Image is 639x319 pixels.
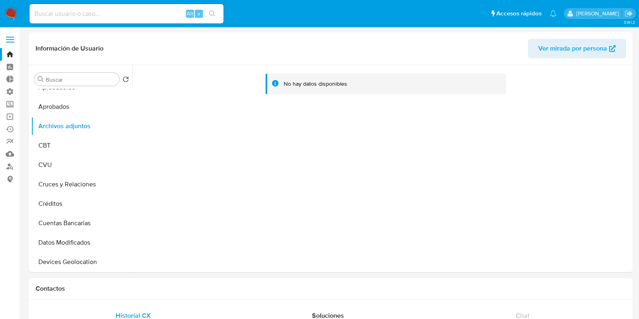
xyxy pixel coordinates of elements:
[31,155,132,175] button: CVU
[30,8,224,19] input: Buscar usuario o caso...
[36,285,626,293] h1: Contactos
[496,9,542,18] span: Accesos rápidos
[31,136,132,155] button: CBT
[528,39,626,58] button: Ver mirada por persona
[31,175,132,194] button: Cruces y Relaciones
[198,10,200,17] span: s
[31,252,132,272] button: Devices Geolocation
[204,8,220,19] button: search-icon
[576,10,622,17] p: julian.lasala@mercadolibre.com
[31,116,132,136] button: Archivos adjuntos
[187,10,193,17] span: Alt
[38,76,44,82] button: Buscar
[624,9,633,18] a: Salir
[538,39,607,58] span: Ver mirada por persona
[31,97,132,116] button: Aprobados
[284,80,347,88] div: No hay datos disponibles
[31,233,132,252] button: Datos Modificados
[122,76,129,85] button: Volver al orden por defecto
[550,10,557,17] a: Notificaciones
[46,76,116,83] input: Buscar
[31,194,132,213] button: Créditos
[36,44,103,53] h1: Información de Usuario
[31,213,132,233] button: Cuentas Bancarias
